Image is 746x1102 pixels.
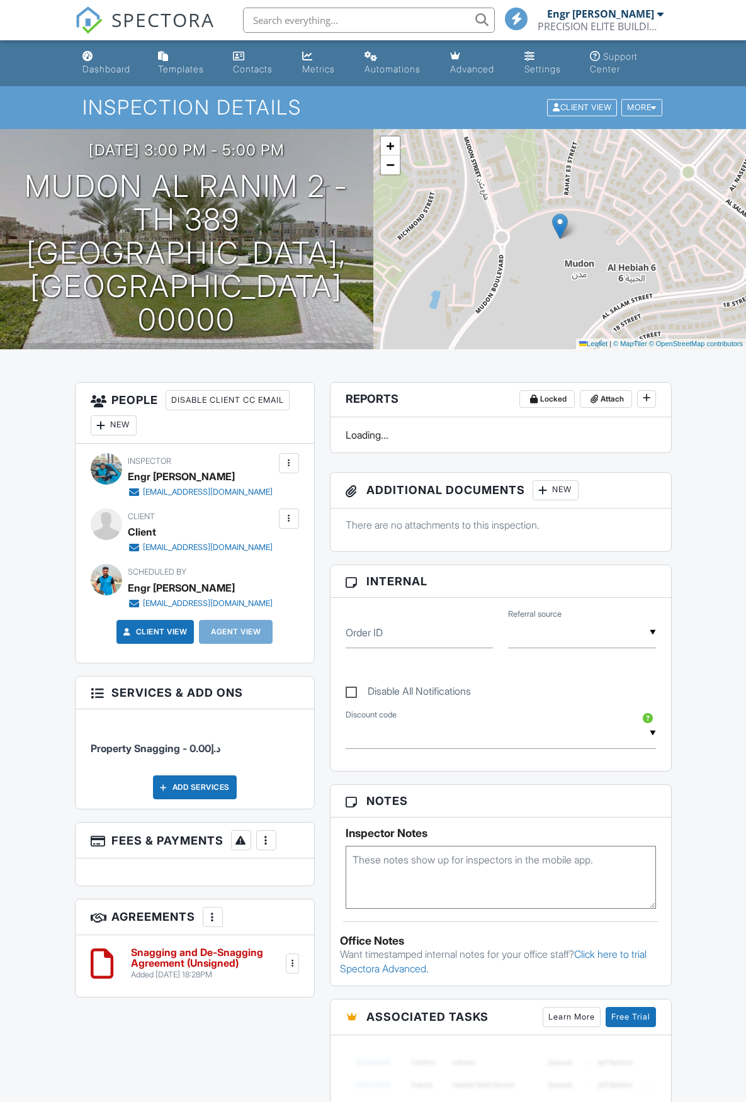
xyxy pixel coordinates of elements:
[121,626,188,638] a: Client View
[82,64,130,74] div: Dashboard
[346,709,397,721] label: Discount code
[131,970,283,980] div: Added [DATE] 18:28PM
[346,827,656,840] h5: Inspector Notes
[590,51,638,74] div: Support Center
[533,480,579,500] div: New
[381,155,400,174] a: Zoom out
[20,170,353,336] h1: Mudon Al Ranim 2 - TH 389 [GEOGRAPHIC_DATA], [GEOGRAPHIC_DATA] 00000
[585,45,669,81] a: Support Center
[82,96,663,118] h1: Inspection Details
[340,947,662,975] p: Want timestamped internal notes for your office staff?
[621,99,662,116] div: More
[128,522,156,541] div: Client
[613,340,647,347] a: © MapTiler
[346,626,383,639] label: Order ID
[445,45,509,81] a: Advanced
[111,6,215,33] span: SPECTORA
[91,742,220,755] span: Property Snagging - د.إ0.00
[297,45,349,81] a: Metrics
[365,64,421,74] div: Automations
[128,578,235,597] div: Engr [PERSON_NAME]
[606,1007,656,1027] a: Free Trial
[302,64,335,74] div: Metrics
[386,138,394,154] span: +
[547,8,654,20] div: Engr [PERSON_NAME]
[519,45,575,81] a: Settings
[76,823,314,858] h3: Fees & Payments
[609,340,611,347] span: |
[89,142,285,159] h3: [DATE] 3:00 pm - 5:00 pm
[546,102,620,111] a: Client View
[346,518,656,532] p: There are no attachments to this inspection.
[524,64,561,74] div: Settings
[76,899,314,935] h3: Agreements
[331,785,671,818] h3: Notes
[331,473,671,509] h3: Additional Documents
[508,609,562,620] label: Referral source
[153,775,237,799] div: Add Services
[91,719,299,765] li: Service: Property Snagging
[340,935,662,947] div: Office Notes
[128,541,273,554] a: [EMAIL_ADDRESS][DOMAIN_NAME]
[228,45,288,81] a: Contacts
[128,467,235,486] div: Engr [PERSON_NAME]
[143,599,273,609] div: [EMAIL_ADDRESS][DOMAIN_NAME]
[331,565,671,598] h3: Internal
[75,6,103,34] img: The Best Home Inspection Software - Spectora
[143,487,273,497] div: [EMAIL_ADDRESS][DOMAIN_NAME]
[76,677,314,709] h3: Services & Add ons
[128,486,273,498] a: [EMAIL_ADDRESS][DOMAIN_NAME]
[158,64,204,74] div: Templates
[243,8,495,33] input: Search everything...
[547,99,617,116] div: Client View
[386,157,394,172] span: −
[579,340,608,347] a: Leaflet
[128,567,186,576] span: Scheduled By
[340,948,647,974] a: Click here to trial Spectora Advanced.
[649,340,743,347] a: © OpenStreetMap contributors
[153,45,217,81] a: Templates
[543,1007,601,1027] a: Learn More
[381,137,400,155] a: Zoom in
[77,45,144,81] a: Dashboard
[233,64,273,74] div: Contacts
[538,20,664,33] div: PRECISION ELITE BUILDING INSPECTION SERVICES L.L.C
[75,17,215,43] a: SPECTORA
[346,1045,656,1102] img: blurred-tasks-251b60f19c3f713f9215ee2a18cbf2105fc2d72fcd585247cf5e9ec0c957c1dd.png
[166,390,290,410] div: Disable Client CC Email
[552,213,568,239] img: Marker
[143,543,273,553] div: [EMAIL_ADDRESS][DOMAIN_NAME]
[131,947,283,969] h6: Snagging and De-Snagging Agreement (Unsigned)
[366,1008,489,1025] span: Associated Tasks
[359,45,436,81] a: Automations (Basic)
[128,456,171,466] span: Inspector
[131,947,283,981] a: Snagging and De-Snagging Agreement (Unsigned) Added [DATE] 18:28PM
[76,383,314,444] h3: People
[128,597,273,610] a: [EMAIL_ADDRESS][DOMAIN_NAME]
[128,512,155,521] span: Client
[91,415,137,436] div: New
[346,685,471,701] label: Disable All Notifications
[450,64,494,74] div: Advanced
